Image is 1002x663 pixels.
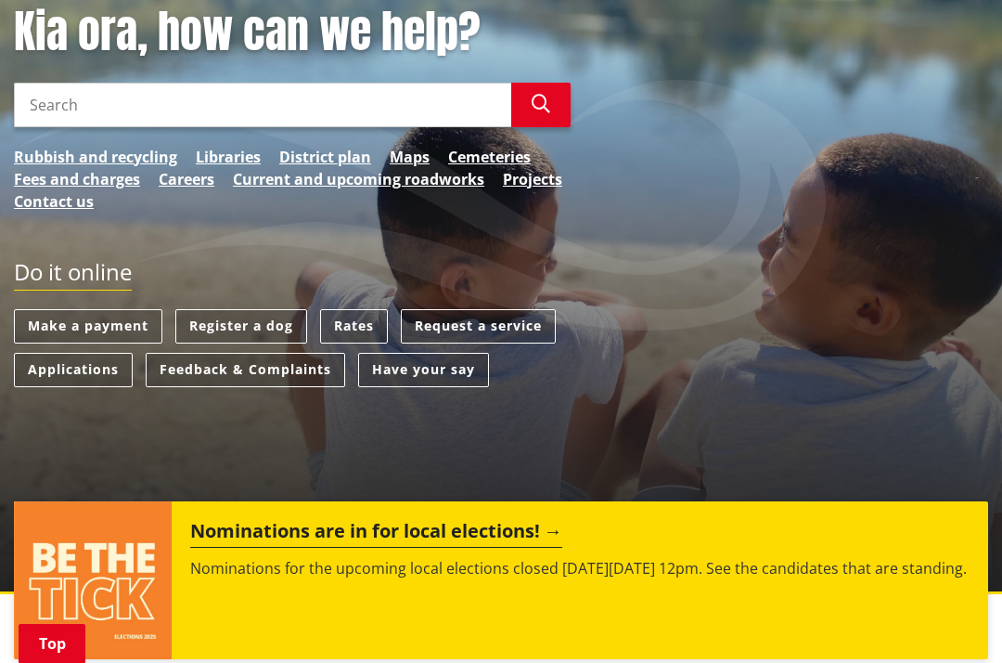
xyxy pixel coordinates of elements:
a: Nominations are in for local elections! Nominations for the upcoming local elections closed [DATE... [14,501,988,659]
img: ELECTIONS 2025 (15) [14,501,172,659]
iframe: Messenger Launcher [917,585,983,652]
a: Libraries [196,146,261,168]
h2: Nominations are in for local elections! [190,520,562,548]
h1: Kia ora, how can we help? [14,6,571,59]
a: Cemeteries [448,146,531,168]
a: District plan [279,146,371,168]
a: Careers [159,168,214,190]
a: Applications [14,353,133,387]
a: Register a dog [175,309,307,344]
a: Current and upcoming roadworks [233,168,484,190]
a: Top [19,624,85,663]
a: Request a service [401,309,556,344]
a: Projects [503,168,562,190]
a: Fees and charges [14,168,140,190]
input: Search input [14,83,511,127]
a: Maps [390,146,430,168]
a: Have your say [358,353,489,387]
a: Rates [320,309,388,344]
p: Nominations for the upcoming local elections closed [DATE][DATE] 12pm. See the candidates that ar... [190,557,970,579]
a: Feedback & Complaints [146,353,345,387]
a: Contact us [14,190,94,213]
a: Make a payment [14,309,162,344]
h2: Do it online [14,259,132,292]
a: Rubbish and recycling [14,146,177,168]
